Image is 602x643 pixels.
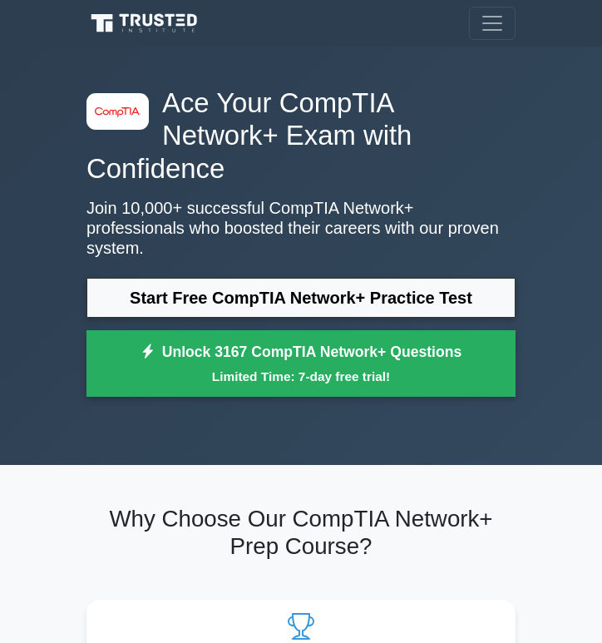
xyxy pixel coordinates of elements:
h2: Why Choose Our CompTIA Network+ Prep Course? [86,505,516,561]
small: Limited Time: 7-day free trial! [107,367,495,386]
button: Toggle navigation [469,7,516,40]
a: Unlock 3167 CompTIA Network+ QuestionsLimited Time: 7-day free trial! [86,330,516,397]
h1: Ace Your CompTIA Network+ Exam with Confidence [86,87,516,185]
a: Start Free CompTIA Network+ Practice Test [86,278,516,318]
p: Join 10,000+ successful CompTIA Network+ professionals who boosted their careers with our proven ... [86,198,516,258]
